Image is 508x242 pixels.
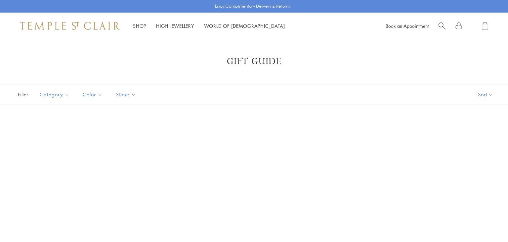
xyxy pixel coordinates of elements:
[112,90,141,99] span: Stone
[26,56,482,68] h1: Gift Guide
[204,23,285,29] a: World of [DEMOGRAPHIC_DATA]World of [DEMOGRAPHIC_DATA]
[133,23,146,29] a: ShopShop
[111,87,141,102] button: Stone
[482,22,488,30] a: Open Shopping Bag
[463,84,508,105] button: Show sort by
[215,3,290,10] p: Enjoy Complimentary Delivery & Returns
[35,87,74,102] button: Category
[386,23,429,29] a: Book an Appointment
[439,22,445,30] a: Search
[36,90,74,99] span: Category
[133,22,285,30] nav: Main navigation
[20,22,120,30] img: Temple St. Clair
[156,23,194,29] a: High JewelleryHigh Jewellery
[78,87,107,102] button: Color
[79,90,107,99] span: Color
